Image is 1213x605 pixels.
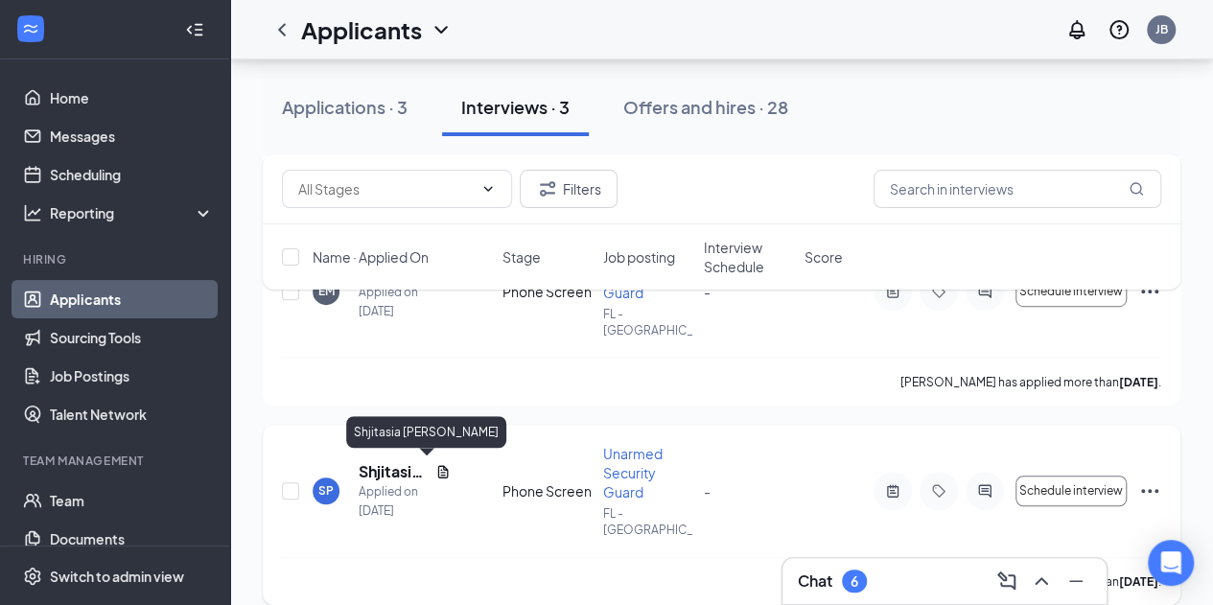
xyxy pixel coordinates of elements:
div: Open Intercom Messenger [1148,540,1194,586]
div: Interviews · 3 [461,95,570,119]
button: ChevronUp [1026,566,1057,596]
svg: Notifications [1065,18,1088,41]
p: FL - [GEOGRAPHIC_DATA] [603,505,692,538]
h5: Shjitasia [PERSON_NAME] [359,461,428,482]
span: Interview Schedule [704,238,793,276]
input: All Stages [298,178,473,199]
a: Scheduling [50,155,214,194]
div: Hiring [23,251,210,268]
svg: ChevronDown [480,181,496,197]
svg: ChevronLeft [270,18,293,41]
svg: WorkstreamLogo [21,19,40,38]
h3: Chat [798,570,832,592]
input: Search in interviews [874,170,1161,208]
span: Schedule interview [1019,484,1123,498]
svg: ChevronUp [1030,570,1053,593]
svg: Settings [23,567,42,586]
b: [DATE] [1119,574,1158,589]
svg: ChevronDown [430,18,453,41]
b: [DATE] [1119,375,1158,389]
a: Home [50,79,214,117]
svg: MagnifyingGlass [1129,181,1144,197]
a: Sourcing Tools [50,318,214,357]
a: Team [50,481,214,520]
div: 6 [851,573,858,590]
p: [PERSON_NAME] has applied more than . [900,374,1161,390]
button: Minimize [1061,566,1091,596]
button: Schedule interview [1015,476,1127,506]
svg: Filter [536,177,559,200]
span: Score [805,247,843,267]
div: Offers and hires · 28 [623,95,788,119]
button: ComposeMessage [991,566,1022,596]
span: Stage [502,247,541,267]
svg: ActiveNote [881,483,904,499]
svg: ActiveChat [973,483,996,499]
a: Talent Network [50,395,214,433]
div: Shjitasia [PERSON_NAME] [346,416,506,448]
svg: ComposeMessage [995,570,1018,593]
div: SP [318,482,334,499]
div: Phone Screen [502,481,592,500]
div: Applications · 3 [282,95,408,119]
div: Switch to admin view [50,567,184,586]
a: Messages [50,117,214,155]
button: Filter Filters [520,170,618,208]
span: - [704,482,711,500]
h1: Applicants [301,13,422,46]
a: Applicants [50,280,214,318]
svg: Analysis [23,203,42,222]
svg: Tag [927,483,950,499]
p: FL - [GEOGRAPHIC_DATA] [603,306,692,338]
div: Team Management [23,453,210,469]
svg: QuestionInfo [1108,18,1131,41]
svg: Minimize [1064,570,1087,593]
svg: Document [435,464,451,479]
a: Job Postings [50,357,214,395]
a: Documents [50,520,214,558]
span: Unarmed Security Guard [603,445,663,500]
svg: Ellipses [1138,479,1161,502]
span: Name · Applied On [313,247,429,267]
div: JB [1155,21,1168,37]
div: Applied on [DATE] [359,482,451,521]
div: Reporting [50,203,215,222]
svg: Collapse [185,20,204,39]
span: Job posting [603,247,675,267]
